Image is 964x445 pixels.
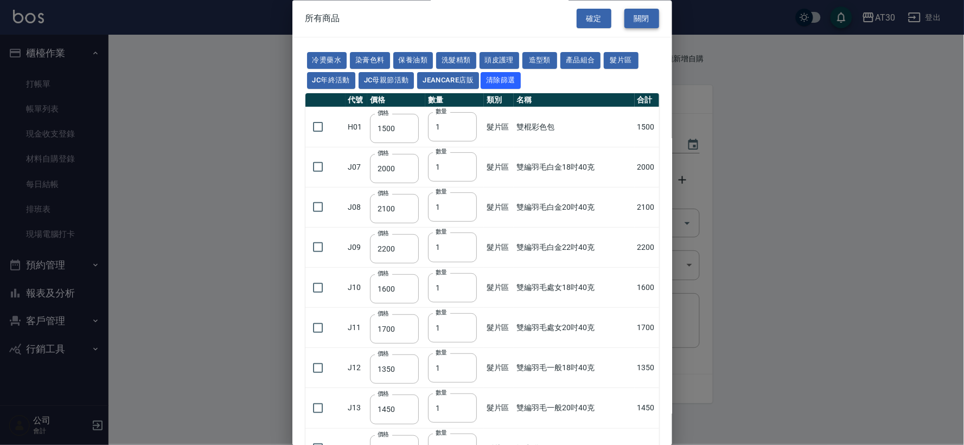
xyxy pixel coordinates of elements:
[359,72,414,89] button: JC母親節活動
[484,308,514,348] td: 髮片區
[514,348,634,388] td: 雙編羽毛一般18吋40克
[378,109,389,117] label: 價格
[425,93,483,107] th: 數量
[436,349,447,357] label: 數量
[378,270,389,278] label: 價格
[436,308,447,317] label: 數量
[481,72,521,89] button: 清除篩選
[484,348,514,388] td: 髮片區
[484,93,514,107] th: 類別
[436,389,447,397] label: 數量
[514,188,634,228] td: 雙編羽毛白金20吋40克
[484,188,514,228] td: 髮片區
[484,268,514,308] td: 髮片區
[484,388,514,428] td: 髮片區
[522,53,557,69] button: 造型類
[346,388,368,428] td: J13
[346,107,368,147] td: H01
[378,189,389,197] label: 價格
[346,228,368,268] td: J09
[346,188,368,228] td: J08
[436,148,447,156] label: 數量
[635,268,659,308] td: 1600
[378,430,389,438] label: 價格
[436,268,447,276] label: 數量
[378,229,389,237] label: 價格
[378,310,389,318] label: 價格
[346,268,368,308] td: J10
[378,390,389,398] label: 價格
[514,93,634,107] th: 名稱
[624,9,659,29] button: 關閉
[436,228,447,236] label: 數量
[635,308,659,348] td: 1700
[604,53,639,69] button: 髮片區
[480,53,520,69] button: 頭皮護理
[436,188,447,196] label: 數量
[484,228,514,268] td: 髮片區
[346,147,368,188] td: J07
[635,388,659,428] td: 1450
[307,72,355,89] button: JC年終活動
[436,429,447,437] label: 數量
[307,53,347,69] button: 冷燙藥水
[635,348,659,388] td: 1350
[393,53,433,69] button: 保養油類
[346,348,368,388] td: J12
[635,147,659,188] td: 2000
[577,9,611,29] button: 確定
[635,107,659,147] td: 1500
[484,107,514,147] td: 髮片區
[635,188,659,228] td: 2100
[514,388,634,428] td: 雙編羽毛一般20吋40克
[305,13,340,24] span: 所有商品
[436,108,447,116] label: 數量
[514,308,634,348] td: 雙編羽毛處女20吋40克
[560,53,601,69] button: 產品組合
[346,308,368,348] td: J11
[378,350,389,358] label: 價格
[514,147,634,188] td: 雙編羽毛白金18吋40克
[635,93,659,107] th: 合計
[635,228,659,268] td: 2200
[514,107,634,147] td: 雙棍彩色包
[367,93,425,107] th: 價格
[514,228,634,268] td: 雙編羽毛白金22吋40克
[484,147,514,188] td: 髮片區
[436,53,476,69] button: 洗髮精類
[417,72,479,89] button: JeanCare店販
[514,268,634,308] td: 雙編羽毛處女18吋40克
[350,53,390,69] button: 染膏色料
[346,93,368,107] th: 代號
[378,149,389,157] label: 價格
